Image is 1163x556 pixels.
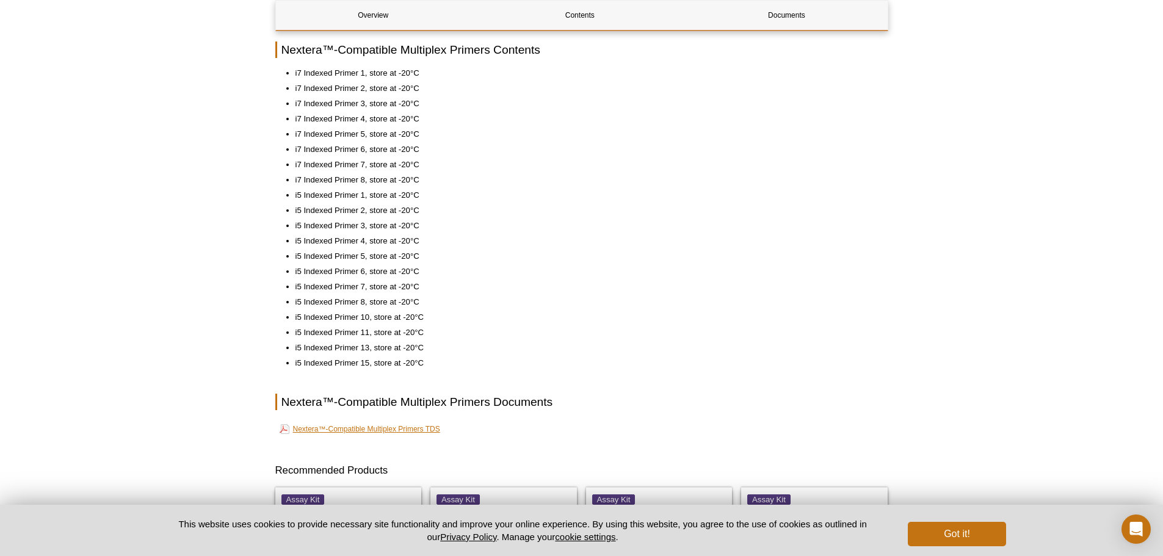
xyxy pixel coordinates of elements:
a: Nextera™-Compatible Multiplex Primers TDS [280,422,440,436]
a: Assay Kit CUT&Tag-IT Spike-In Control, Anti-Rabbit [586,487,733,549]
a: Assay Kit ATAC-Seq Kit [275,487,422,549]
li: i5 Indexed Primer 10, store at -20°C [295,311,876,323]
span: Assay Kit [747,494,791,505]
h2: Nextera™-Compatible Multiplex Primers Documents [275,394,888,410]
div: Open Intercom Messenger [1121,514,1151,544]
li: i7 Indexed Primer 8, store at -20°C [295,174,876,186]
li: i5 Indexed Primer 2, store at -20°C [295,204,876,217]
a: Documents [689,1,884,30]
li: i5 Indexed Primer 15, store at -20°C [295,357,876,369]
a: Overview [276,1,471,30]
h3: Recommended Products [275,463,888,478]
span: Assay Kit [592,494,636,505]
li: i5 Indexed Primer 3, store at -20°C [295,220,876,232]
li: i7 Indexed Primer 7, store at -20°C [295,159,876,171]
li: i7 Indexed Primer 5, store at -20°C [295,128,876,140]
a: Assay Kit ATAC-Seq Spike-In Control [741,487,888,549]
a: Contents [482,1,677,30]
span: Assay Kit [437,494,480,505]
li: i7 Indexed Primer 6, store at -20°C [295,143,876,156]
span: Assay Kit [281,494,325,505]
li: i5 Indexed Primer 13, store at -20°C [295,342,876,354]
button: cookie settings [555,532,615,542]
li: i7 Indexed Primer 1, store at -20°C [295,67,876,79]
h2: Nextera™-Compatible Multiplex Primers Contents [275,42,888,58]
li: i5 Indexed Primer 5, store at -20°C [295,250,876,262]
a: Privacy Policy [440,532,496,542]
li: i5 Indexed Primer 4, store at -20°C [295,235,876,247]
li: i5 Indexed Primer 6, store at -20°C [295,265,876,278]
a: Assay Kit CUT&Tag-IT Assay Kit, Anti-Rabbit [430,487,577,549]
button: Got it! [908,522,1005,546]
li: i7 Indexed Primer 4, store at -20°C [295,113,876,125]
li: i7 Indexed Primer 2, store at -20°C [295,82,876,95]
li: i5 Indexed Primer 8, store at -20°C [295,296,876,308]
li: i7 Indexed Primer 3, store at -20°C [295,98,876,110]
li: i5 Indexed Primer 1, store at -20°C [295,189,876,201]
p: This website uses cookies to provide necessary site functionality and improve your online experie... [158,518,888,543]
li: i5 Indexed Primer 7, store at -20°C [295,281,876,293]
li: i5 Indexed Primer 11, store at -20°C [295,327,876,339]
